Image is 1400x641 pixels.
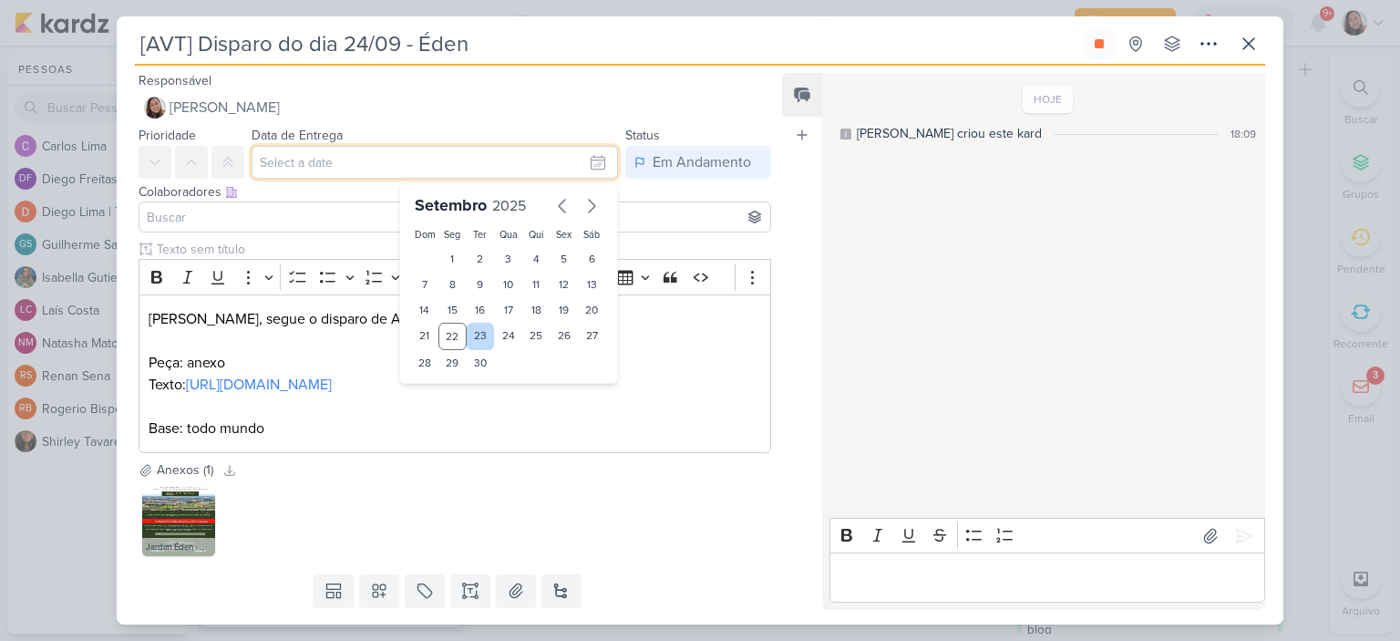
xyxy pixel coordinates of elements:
[522,323,551,350] div: 25
[442,228,463,243] div: Seg
[139,128,196,143] label: Prioridade
[186,376,332,394] a: [URL][DOMAIN_NAME]
[139,259,771,295] div: Editor toolbar
[135,27,1079,60] input: Kard Sem Título
[829,553,1265,603] div: Editor editing area: main
[494,246,522,272] div: 3
[494,323,522,350] div: 24
[252,146,618,179] input: Select a date
[582,228,602,243] div: Sáb
[252,128,343,143] label: Data de Entrega
[438,350,467,376] div: 29
[550,246,578,272] div: 5
[1230,126,1256,142] div: 18:09
[467,350,495,376] div: 30
[550,272,578,297] div: 12
[494,272,522,297] div: 10
[149,308,761,330] p: [PERSON_NAME], segue o disparo de AVT para o dia 24/09
[625,128,660,143] label: Status
[467,272,495,297] div: 9
[494,297,522,323] div: 17
[550,297,578,323] div: 19
[149,374,761,396] p: Texto:
[157,460,213,480] div: Anexos (1)
[142,483,215,556] img: 6J7oChtVuFgl22smyUmZHVYdZUF1EX-metaSmFyZGltIMOJZGVuIC0gRGlzcGFyb3MgKDEpLmpwZw==-.jpg
[170,97,280,119] span: [PERSON_NAME]
[415,228,436,243] div: Dom
[139,295,771,454] div: Editor editing area: main
[829,518,1265,553] div: Editor toolbar
[149,352,761,374] p: Peça: anexo
[411,272,439,297] div: 7
[143,206,767,228] input: Buscar
[578,272,606,297] div: 13
[578,297,606,323] div: 20
[411,297,439,323] div: 14
[144,97,166,119] img: Sharlene Khoury
[153,240,771,259] input: Texto sem título
[522,297,551,323] div: 18
[438,272,467,297] div: 8
[438,323,467,350] div: 22
[625,146,771,179] button: Em Andamento
[438,246,467,272] div: 1
[522,272,551,297] div: 11
[526,228,547,243] div: Qui
[438,297,467,323] div: 15
[522,246,551,272] div: 4
[578,323,606,350] div: 27
[470,228,491,243] div: Ter
[857,124,1042,143] div: [PERSON_NAME] criou este kard
[415,195,487,215] span: Setembro
[467,323,495,350] div: 23
[578,246,606,272] div: 6
[149,418,761,439] p: Base: todo mundo
[553,228,574,243] div: Sex
[498,228,519,243] div: Qua
[139,91,771,124] button: [PERSON_NAME]
[411,350,439,376] div: 28
[139,182,771,202] div: Colaboradores
[1092,36,1107,51] div: Parar relógio
[139,73,211,88] label: Responsável
[411,323,439,350] div: 21
[492,197,526,215] span: 2025
[467,246,495,272] div: 2
[653,151,751,173] div: Em Andamento
[142,538,215,556] div: Jardim Éden - Disparos (1).jpg
[467,297,495,323] div: 16
[550,323,578,350] div: 26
